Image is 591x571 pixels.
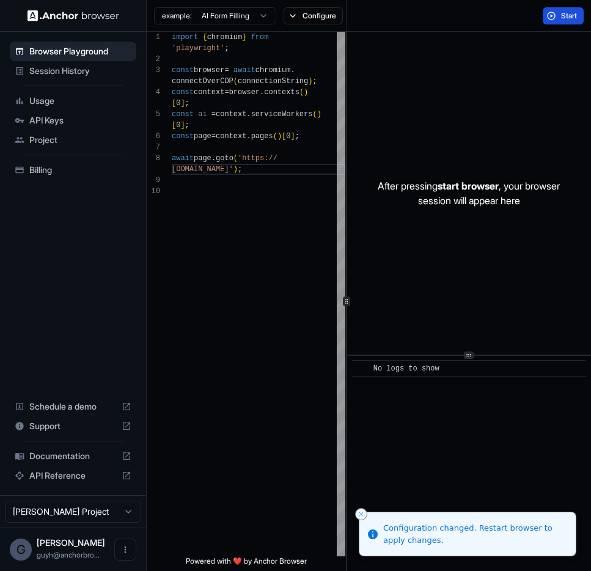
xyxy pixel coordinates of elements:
[373,364,439,373] span: No logs to show
[378,179,560,208] p: After pressing , your browser session will appear here
[255,66,291,75] span: chromium
[28,10,119,21] img: Anchor Logo
[242,33,246,42] span: }
[202,33,207,42] span: {
[147,54,160,65] div: 2
[317,110,321,119] span: )
[172,165,233,174] span: [DOMAIN_NAME]'
[216,132,246,141] span: context
[233,66,255,75] span: await
[264,88,299,97] span: contexts
[543,7,584,24] button: Start
[295,132,299,141] span: ;
[147,153,160,164] div: 8
[172,121,176,130] span: [
[211,154,216,163] span: .
[194,88,224,97] span: context
[29,134,131,146] span: Project
[216,154,233,163] span: goto
[147,87,160,98] div: 4
[251,132,273,141] span: pages
[383,522,566,546] div: Configuration changed. Restart browser to apply changes.
[172,66,194,75] span: const
[290,66,295,75] span: .
[29,65,131,77] span: Session History
[176,121,180,130] span: 0
[251,110,313,119] span: serviceWorkers
[172,110,194,119] span: const
[246,110,251,119] span: .
[277,132,282,141] span: )
[10,42,136,61] div: Browser Playground
[29,95,131,107] span: Usage
[147,109,160,120] div: 5
[207,33,243,42] span: chromium
[312,110,317,119] span: (
[114,539,136,561] button: Open menu
[29,470,117,482] span: API Reference
[251,33,269,42] span: from
[233,165,238,174] span: )
[172,154,194,163] span: await
[172,44,224,53] span: 'playwright'
[233,154,238,163] span: (
[198,110,207,119] span: ai
[10,397,136,416] div: Schedule a demo
[224,66,229,75] span: =
[172,132,194,141] span: const
[224,88,229,97] span: =
[176,99,180,108] span: 0
[211,132,216,141] span: =
[172,77,233,86] span: connectOverCDP
[147,186,160,197] div: 10
[185,121,189,130] span: ;
[229,88,260,97] span: browser
[194,132,211,141] span: page
[211,110,216,119] span: =
[147,175,160,186] div: 9
[37,550,100,559] span: guyh@anchorbrowser.io
[438,180,499,192] span: start browser
[172,88,194,97] span: const
[10,130,136,150] div: Project
[29,450,117,462] span: Documentation
[10,111,136,130] div: API Keys
[180,99,185,108] span: ]
[282,132,286,141] span: [
[308,77,312,86] span: )
[186,556,307,571] span: Powered with ❤️ by Anchor Browser
[286,132,290,141] span: 0
[37,537,105,548] span: Guy Hayou
[561,11,578,21] span: Start
[224,44,229,53] span: ;
[299,88,304,97] span: (
[172,99,176,108] span: [
[180,121,185,130] span: ]
[29,164,131,176] span: Billing
[246,132,251,141] span: .
[284,7,343,24] button: Configure
[194,66,224,75] span: browser
[10,466,136,485] div: API Reference
[216,110,246,119] span: context
[304,88,308,97] span: )
[194,154,211,163] span: page
[312,77,317,86] span: ;
[10,446,136,466] div: Documentation
[162,11,192,21] span: example:
[358,363,364,375] span: ​
[355,508,367,520] button: Close toast
[147,142,160,153] div: 7
[147,32,160,43] div: 1
[238,154,277,163] span: 'https://
[10,416,136,436] div: Support
[29,45,131,57] span: Browser Playground
[238,165,242,174] span: ;
[172,33,198,42] span: import
[29,400,117,413] span: Schedule a demo
[273,132,277,141] span: (
[10,91,136,111] div: Usage
[185,99,189,108] span: ;
[10,160,136,180] div: Billing
[238,77,308,86] span: connectionString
